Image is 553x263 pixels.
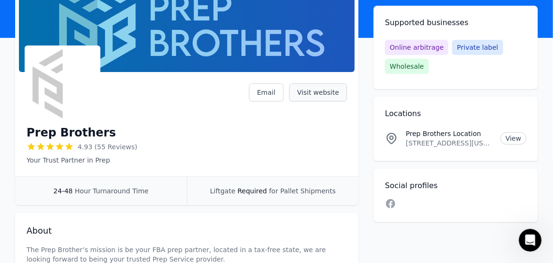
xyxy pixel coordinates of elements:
button: go back [6,4,24,22]
h2: Social profiles [385,180,526,191]
a: Start Free Trial [15,130,63,138]
img: Profile image for Casey [40,5,55,20]
p: Under 10 minutes [67,12,122,21]
span: Online arbitrage [385,40,448,55]
b: 🚀 [63,130,71,138]
h2: Supported businesses [385,17,526,28]
img: Prep Brothers [27,47,98,119]
h2: Locations [385,108,526,119]
h2: About [27,224,347,237]
textarea: Message… [8,169,181,185]
span: 4.93 (55 Reviews) [78,142,137,152]
img: Profile image for Finn [27,5,42,20]
div: Aura • 1m ago [15,152,57,157]
span: Wholesale [385,59,428,74]
button: Home [148,4,166,22]
span: Hour Turnaround Time [75,187,149,195]
h1: Prep Brothers [27,125,116,140]
div: Aura says… [8,31,182,171]
span: 24-48 [54,187,73,195]
a: View [500,132,526,145]
div: Hey there 😀 Did you know that [PERSON_NAME] offers the most features and performance for the cost... [8,31,155,150]
a: Visit website [289,83,348,101]
button: Emoji picker [15,189,22,196]
span: Liftgate [210,187,235,195]
button: Send a message… [162,185,178,200]
a: Early Stage Program [15,102,129,119]
div: Close [166,4,183,21]
a: Email [249,83,284,101]
button: Gif picker [30,189,37,196]
p: Prep Brothers Location [406,129,492,138]
h1: Aura [59,5,77,12]
p: [STREET_ADDRESS][US_STATE] [406,138,492,148]
span: Private label [452,40,503,55]
span: Required [238,187,267,195]
div: Hey there 😀 Did you know that [PERSON_NAME] offers the most features and performance for the cost... [15,37,148,139]
iframe: Intercom live chat [519,229,542,252]
span: for Pallet Shipments [269,187,336,195]
p: Your Trust Partner in Prep [27,155,137,165]
button: Upload attachment [45,189,53,196]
